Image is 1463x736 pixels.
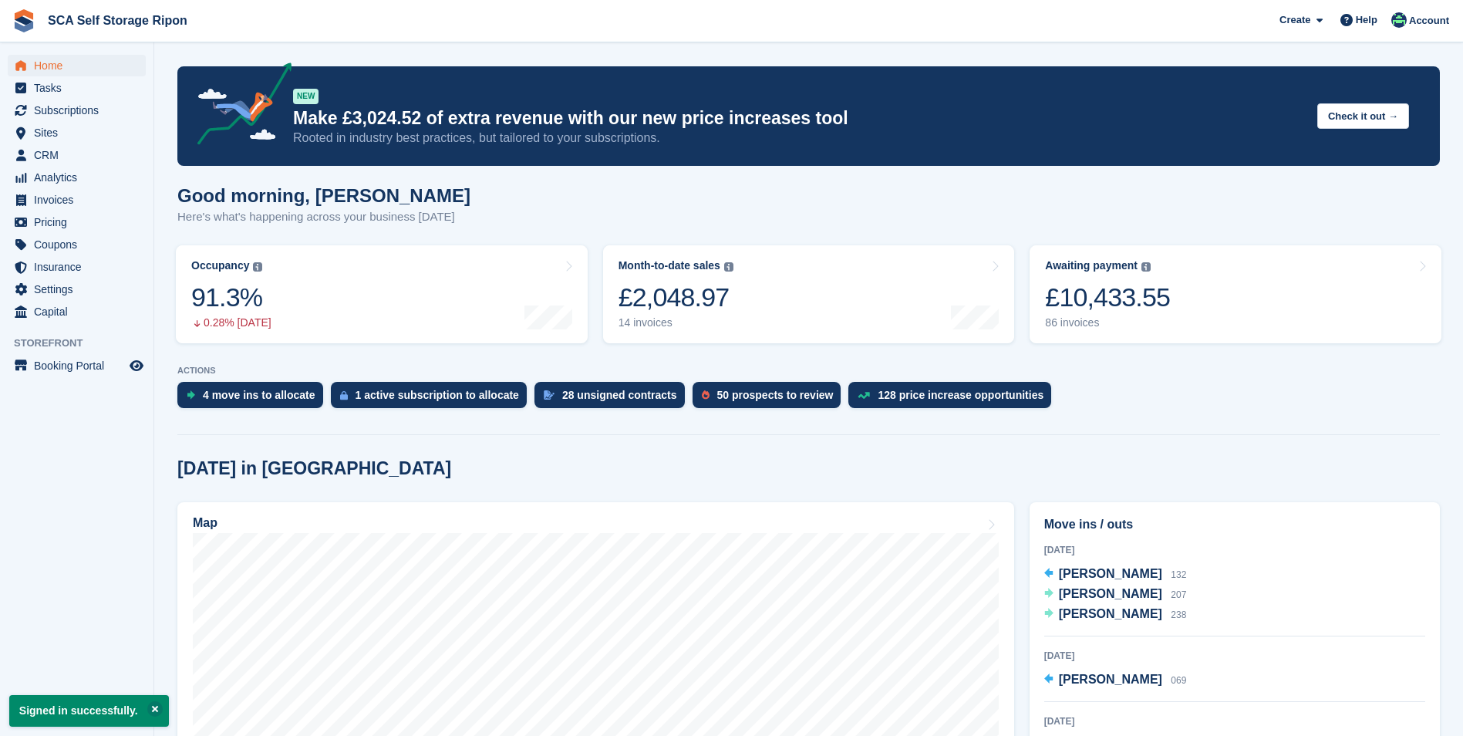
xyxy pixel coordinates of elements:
[177,458,451,479] h2: [DATE] in [GEOGRAPHIC_DATA]
[177,366,1440,376] p: ACTIONS
[619,282,733,313] div: £2,048.97
[191,259,249,272] div: Occupancy
[1045,259,1138,272] div: Awaiting payment
[1044,515,1425,534] h2: Move ins / outs
[8,144,146,166] a: menu
[34,279,126,300] span: Settings
[8,211,146,233] a: menu
[8,55,146,76] a: menu
[34,234,126,255] span: Coupons
[203,389,315,401] div: 4 move ins to allocate
[8,167,146,188] a: menu
[1279,12,1310,28] span: Create
[1045,282,1170,313] div: £10,433.55
[702,390,710,400] img: prospect-51fa495bee0391a8d652442698ab0144808aea92771e9ea1ae160a38d050c398.svg
[1317,103,1409,129] button: Check it out →
[34,55,126,76] span: Home
[8,100,146,121] a: menu
[34,100,126,121] span: Subscriptions
[187,390,195,400] img: move_ins_to_allocate_icon-fdf77a2bb77ea45bf5b3d319d69a93e2d87916cf1d5bf7949dd705db3b84f3ca.svg
[34,167,126,188] span: Analytics
[34,256,126,278] span: Insurance
[619,316,733,329] div: 14 invoices
[1030,245,1441,343] a: Awaiting payment £10,433.55 86 invoices
[1059,567,1162,580] span: [PERSON_NAME]
[1045,316,1170,329] div: 86 invoices
[191,316,271,329] div: 0.28% [DATE]
[1171,569,1186,580] span: 132
[34,77,126,99] span: Tasks
[1044,649,1425,663] div: [DATE]
[1141,262,1151,272] img: icon-info-grey-7440780725fd019a000dd9b08b2336e03edf1995a4989e88bcd33f0948082b44.svg
[191,282,271,313] div: 91.3%
[1059,673,1162,686] span: [PERSON_NAME]
[253,262,262,272] img: icon-info-grey-7440780725fd019a000dd9b08b2336e03edf1995a4989e88bcd33f0948082b44.svg
[8,279,146,300] a: menu
[1044,670,1187,690] a: [PERSON_NAME] 069
[1044,585,1187,605] a: [PERSON_NAME] 207
[717,389,834,401] div: 50 prospects to review
[12,9,35,32] img: stora-icon-8386f47178a22dfd0bd8f6a31ec36ba5ce8667c1dd55bd0f319d3a0aa187defe.svg
[34,144,126,166] span: CRM
[356,389,519,401] div: 1 active subscription to allocate
[724,262,733,272] img: icon-info-grey-7440780725fd019a000dd9b08b2336e03edf1995a4989e88bcd33f0948082b44.svg
[1059,587,1162,600] span: [PERSON_NAME]
[1171,675,1186,686] span: 069
[8,122,146,143] a: menu
[619,259,720,272] div: Month-to-date sales
[8,234,146,255] a: menu
[848,382,1059,416] a: 128 price increase opportunities
[42,8,194,33] a: SCA Self Storage Ripon
[603,245,1015,343] a: Month-to-date sales £2,048.97 14 invoices
[193,516,217,530] h2: Map
[34,189,126,211] span: Invoices
[544,390,555,400] img: contract_signature_icon-13c848040528278c33f63329250d36e43548de30e8caae1d1a13099fd9432cc5.svg
[177,185,470,206] h1: Good morning, [PERSON_NAME]
[340,390,348,400] img: active_subscription_to_allocate_icon-d502201f5373d7db506a760aba3b589e785aa758c864c3986d89f69b8ff3...
[127,356,146,375] a: Preview store
[8,301,146,322] a: menu
[1171,589,1186,600] span: 207
[1409,13,1449,29] span: Account
[14,336,153,351] span: Storefront
[1171,609,1186,620] span: 238
[331,382,534,416] a: 1 active subscription to allocate
[293,89,319,104] div: NEW
[1044,714,1425,728] div: [DATE]
[177,382,331,416] a: 4 move ins to allocate
[8,77,146,99] a: menu
[1356,12,1377,28] span: Help
[8,189,146,211] a: menu
[1044,605,1187,625] a: [PERSON_NAME] 238
[1391,12,1407,28] img: Thomas Webb
[1059,607,1162,620] span: [PERSON_NAME]
[534,382,693,416] a: 28 unsigned contracts
[34,122,126,143] span: Sites
[1044,565,1187,585] a: [PERSON_NAME] 132
[293,107,1305,130] p: Make £3,024.52 of extra revenue with our new price increases tool
[177,208,470,226] p: Here's what's happening across your business [DATE]
[176,245,588,343] a: Occupancy 91.3% 0.28% [DATE]
[8,256,146,278] a: menu
[34,355,126,376] span: Booking Portal
[8,355,146,376] a: menu
[184,62,292,150] img: price-adjustments-announcement-icon-8257ccfd72463d97f412b2fc003d46551f7dbcb40ab6d574587a9cd5c0d94...
[34,301,126,322] span: Capital
[34,211,126,233] span: Pricing
[858,392,870,399] img: price_increase_opportunities-93ffe204e8149a01c8c9dc8f82e8f89637d9d84a8eef4429ea346261dce0b2c0.svg
[9,695,169,727] p: Signed in successfully.
[562,389,677,401] div: 28 unsigned contracts
[293,130,1305,147] p: Rooted in industry best practices, but tailored to your subscriptions.
[1044,543,1425,557] div: [DATE]
[878,389,1043,401] div: 128 price increase opportunities
[693,382,849,416] a: 50 prospects to review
